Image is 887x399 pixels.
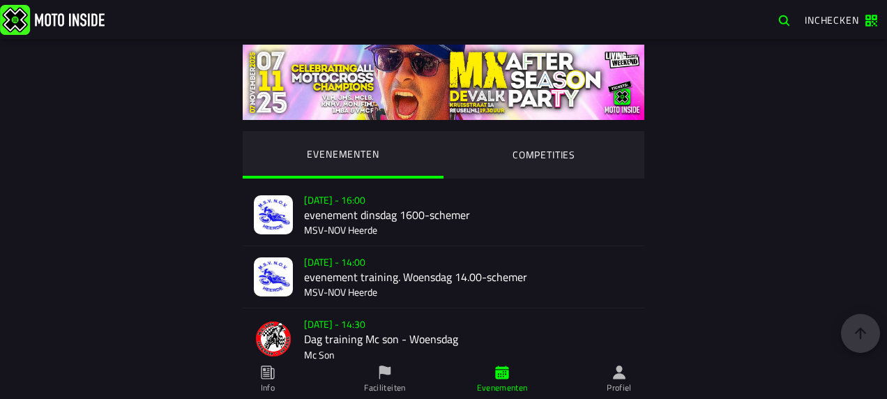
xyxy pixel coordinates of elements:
[254,257,293,296] img: event-image
[243,308,644,370] a: event-image[DATE] - 14:30Dag training Mc son - WoensdagMc Son
[261,382,275,394] ion-label: Info
[243,45,644,120] img: yS2mQ5x6lEcu9W3BfYyVKNTZoCZvkN0rRC6TzDTC.jpg
[254,319,293,359] img: event-image
[243,246,644,308] a: event-image[DATE] - 14:00evenement training. Woensdag 14.00-schemerMSV-NOV Heerde
[243,184,644,246] a: event-image[DATE] - 16:00evenement dinsdag 1600-schemerMSV-NOV Heerde
[254,195,293,234] img: event-image
[477,382,528,394] ion-label: Evenementen
[798,8,884,31] a: Inchecken
[607,382,632,394] ion-label: Profiel
[364,382,405,394] ion-label: Faciliteiten
[805,13,859,27] span: Inchecken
